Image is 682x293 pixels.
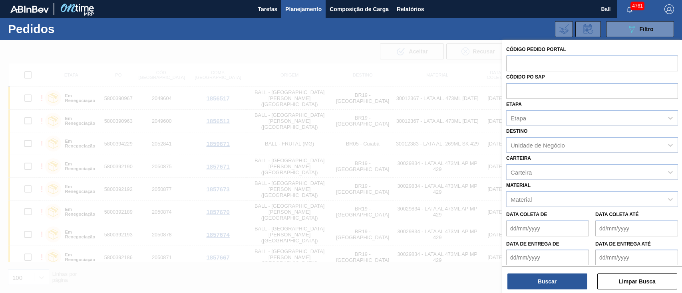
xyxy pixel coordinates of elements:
label: Carteira [506,155,531,161]
div: Carteira [511,169,532,175]
input: dd/mm/yyyy [506,220,589,236]
div: Unidade de Negócio [511,142,565,149]
span: Filtro [640,26,654,32]
span: Tarefas [258,4,277,14]
label: Material [506,183,531,188]
span: 4761 [630,2,644,10]
img: TNhmsLtSVTkK8tSr43FrP2fwEKptu5GPRR3wAAAABJRU5ErkJggg== [10,6,49,13]
label: Data coleta de [506,212,547,217]
label: Etapa [506,102,522,107]
label: Data de Entrega de [506,241,559,247]
div: Solicitação de Revisão de Pedidos [575,21,601,37]
label: Códido PO SAP [506,74,545,80]
div: Etapa [511,115,526,122]
label: Destino [506,128,527,134]
span: Planejamento [285,4,322,14]
img: Logout [664,4,674,14]
label: Data de Entrega até [595,241,651,247]
span: Composição de Carga [330,4,389,14]
input: dd/mm/yyyy [506,250,589,265]
button: Filtro [606,21,674,37]
input: dd/mm/yyyy [595,250,678,265]
div: Material [511,196,532,203]
input: dd/mm/yyyy [595,220,678,236]
label: Código Pedido Portal [506,47,566,52]
button: Notificações [617,4,642,15]
h1: Pedidos [8,24,125,33]
label: Data coleta até [595,212,638,217]
div: Importar Negociações dos Pedidos [555,21,573,37]
span: Relatórios [397,4,424,14]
